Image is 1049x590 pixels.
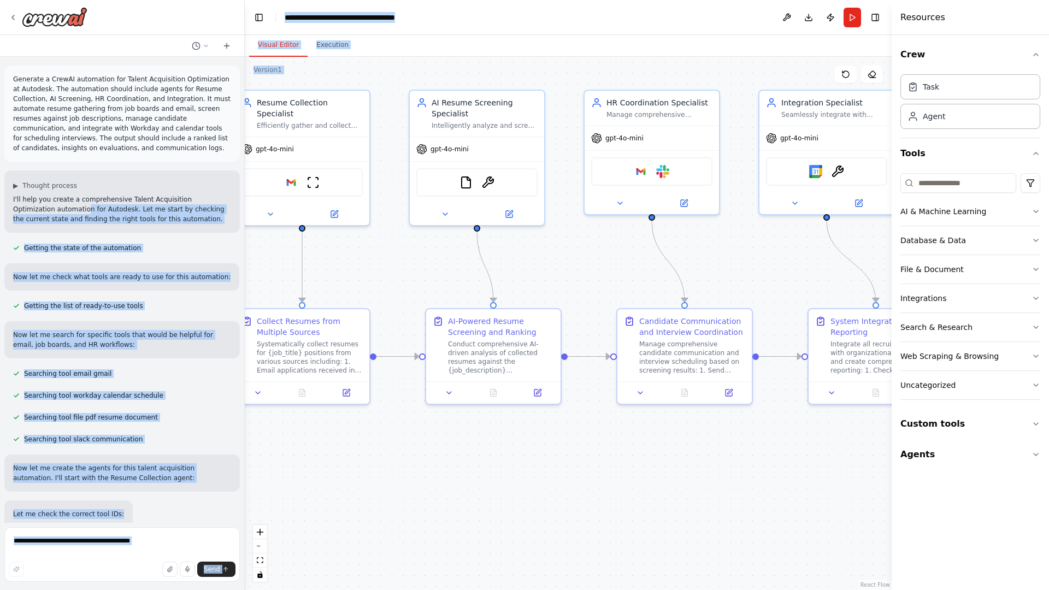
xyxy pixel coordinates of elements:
div: Search & Research [900,322,973,333]
img: FileReadTool [459,176,473,189]
button: zoom in [253,525,267,539]
div: Database & Data [900,235,966,246]
div: HR Coordination Specialist [606,97,712,108]
div: File & Document [900,264,964,275]
button: Open in side panel [478,208,540,221]
span: Searching tool email gmail [24,369,111,378]
button: Web Scraping & Browsing [900,342,1040,370]
div: Tools [900,169,1040,409]
div: System Integration and Reporting [830,316,936,338]
button: Crew [900,39,1040,70]
span: Getting the state of the automation [24,244,141,252]
button: Integrations [900,284,1040,312]
span: gpt-4o-mini [780,134,818,143]
button: Database & Data [900,226,1040,255]
button: Execution [308,34,357,57]
img: Logo [22,7,87,27]
button: Switch to previous chat [187,39,214,52]
button: File & Document [900,255,1040,284]
button: Open in side panel [653,197,715,210]
button: Open in side panel [327,386,365,399]
button: fit view [253,553,267,568]
span: Getting the list of ready-to-use tools [24,302,143,310]
div: Candidate Communication and Interview Coordination [639,316,745,338]
g: Edge from 96a044ca-90fe-40e0-be69-99a4c2ed262e to fe6cecc1-236a-49ff-a8a7-a019cc1fff78 [472,232,499,302]
button: Upload files [162,562,178,577]
img: Notion MCP Server [831,165,844,178]
p: Now let me search for specific tools that would be helpful for email, job boards, and HR workflows: [13,330,231,350]
button: Visual Editor [249,34,308,57]
button: Custom tools [900,409,1040,439]
div: AI Resume Screening Specialist [432,97,538,119]
span: gpt-4o-mini [256,145,294,154]
div: Task [923,81,939,92]
div: Integrations [900,293,946,304]
button: Search & Research [900,313,1040,341]
div: Collect Resumes from Multiple SourcesSystematically collect resumes for {job_title} positions fro... [234,308,370,405]
h4: Resources [900,11,945,24]
div: Systematically collect resumes for {job_title} positions from various sources including: 1. Email... [257,340,363,375]
div: Resume Collection SpecialistEfficiently gather and collect resumes from multiple sources includin... [234,90,370,226]
div: Integration Specialist [781,97,887,108]
div: Intelligently analyze and screen collected resumes against {job_description} requirements, creati... [432,121,538,130]
div: Seamlessly integrate with Workday and calendar systems to synchronize candidate data, schedule in... [781,110,887,119]
g: Edge from 85761569-be16-4074-b3d6-3ab7a8cdae46 to 4ce8e90d-b480-4e5a-b419-a27513a8f2b9 [646,221,690,302]
span: Send [204,565,220,574]
button: Uncategorized [900,371,1040,399]
div: HR Coordination SpecialistManage comprehensive candidate communication, coordinate interview sche... [584,90,720,215]
button: zoom out [253,539,267,553]
button: Open in side panel [828,197,889,210]
a: React Flow attribution [861,582,890,588]
div: AI-Powered Resume Screening and Ranking [448,316,554,338]
span: gpt-4o-mini [431,145,469,154]
button: Click to speak your automation idea [180,562,195,577]
div: Manage comprehensive candidate communication and interview scheduling based on screening results:... [639,340,745,375]
button: ▶Thought process [13,181,77,190]
div: System Integration and ReportingIntegrate all recruitment data with organizational systems and cr... [808,308,944,405]
div: Integration SpecialistSeamlessly integrate with Workday and calendar systems to synchronize candi... [758,90,895,215]
img: OCRTool [481,176,494,189]
div: React Flow controls [253,525,267,582]
img: Google gmail [634,165,647,178]
g: Edge from b4f77640-361f-4275-ba08-cb1052560971 to fe2ea70b-5256-4fdb-b4cf-564f15c56c5c [821,221,881,302]
button: Agents [900,439,1040,470]
span: Searching tool workday calendar schedule [24,391,163,400]
button: No output available [662,386,708,399]
button: No output available [470,386,517,399]
span: ▶ [13,181,18,190]
g: Edge from 1548fa88-bf45-4d62-a569-1617f7f5b054 to 3d06d308-e1d3-4387-94af-a5de3bd8e4d2 [297,232,308,302]
g: Edge from 3d06d308-e1d3-4387-94af-a5de3bd8e4d2 to fe6cecc1-236a-49ff-a8a7-a019cc1fff78 [376,351,419,362]
div: AI Resume Screening SpecialistIntelligently analyze and screen collected resumes against {job_des... [409,90,545,226]
button: Open in side panel [303,208,365,221]
div: Manage comprehensive candidate communication, coordinate interview scheduling, and maintain detai... [606,110,712,119]
p: I'll help you create a comprehensive Talent Acquisition Optimization automation for Autodesk. Let... [13,194,231,224]
div: Integrate all recruitment data with organizational systems and create comprehensive reporting: 1.... [830,340,936,375]
p: Generate a CrewAI automation for Talent Acquisition Optimization at Autodesk. The automation shou... [13,74,231,153]
g: Edge from 4ce8e90d-b480-4e5a-b419-a27513a8f2b9 to fe2ea70b-5256-4fdb-b4cf-564f15c56c5c [759,351,802,362]
img: ScrapeWebsiteTool [307,176,320,189]
img: Google gmail [285,176,298,189]
div: Agent [923,111,945,122]
nav: breadcrumb [285,12,408,23]
div: Uncategorized [900,380,956,391]
span: gpt-4o-mini [605,134,644,143]
button: Tools [900,138,1040,169]
button: Open in side panel [518,386,556,399]
button: Hide left sidebar [251,10,267,25]
div: Collect Resumes from Multiple Sources [257,316,363,338]
div: Conduct comprehensive AI-driven analysis of collected resumes against the {job_description} requi... [448,340,554,375]
button: Improve this prompt [9,562,24,577]
div: Resume Collection Specialist [257,97,363,119]
div: Version 1 [254,66,282,74]
div: AI & Machine Learning [900,206,986,217]
div: Crew [900,70,1040,138]
button: Open in side panel [710,386,747,399]
span: Searching tool file pdf resume document [24,413,158,422]
button: Start a new chat [218,39,235,52]
button: Send [197,562,235,577]
img: Google calendar [809,165,822,178]
span: Searching tool slack communication [24,435,143,444]
div: Efficiently gather and collect resumes from multiple sources including job boards, email applicat... [257,121,363,130]
span: Thought process [22,181,77,190]
button: toggle interactivity [253,568,267,582]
